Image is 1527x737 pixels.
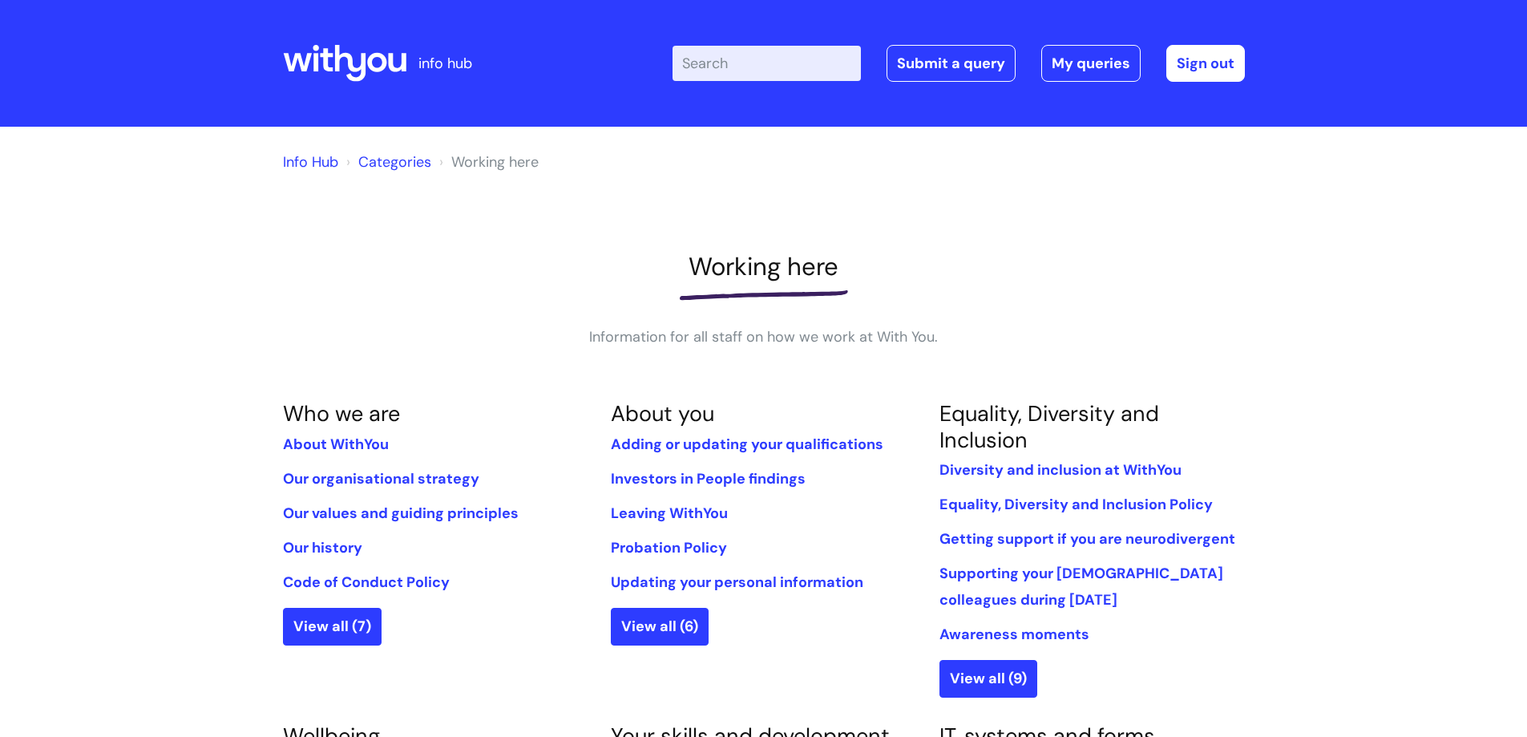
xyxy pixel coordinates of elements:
a: Sign out [1166,45,1245,82]
p: info hub [418,51,472,76]
p: Information for all staff on how we work at With You. [523,324,1004,350]
a: Our values and guiding principles [283,504,519,523]
a: Our organisational strategy [283,469,479,488]
input: Search [673,46,861,81]
a: Equality, Diversity and Inclusion [939,399,1159,453]
a: Adding or updating your qualifications [611,435,883,454]
a: Code of Conduct Policy [283,573,450,592]
a: View all (9) [939,660,1037,697]
li: Working here [435,149,539,175]
a: Diversity and inclusion at WithYou [939,460,1182,480]
a: My queries [1041,45,1141,82]
a: Submit a query [887,45,1016,82]
a: View all (6) [611,608,709,645]
a: Leaving WithYou [611,504,728,523]
li: Solution home [342,149,431,175]
a: Supporting your [DEMOGRAPHIC_DATA] colleagues during [DATE] [939,564,1223,609]
a: View all (7) [283,608,382,645]
a: About you [611,399,714,427]
div: | - [673,45,1245,82]
a: Investors in People findings [611,469,806,488]
a: Categories [358,152,431,172]
a: Probation Policy [611,538,727,557]
a: Equality, Diversity and Inclusion Policy [939,495,1213,514]
a: Our history [283,538,362,557]
a: Updating your personal information [611,573,863,592]
h1: Working here [283,252,1245,281]
a: Who we are [283,399,400,427]
a: Awareness moments [939,625,1089,644]
a: About WithYou [283,435,389,454]
a: Info Hub [283,152,338,172]
a: Getting support if you are neurodivergent [939,529,1235,549]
